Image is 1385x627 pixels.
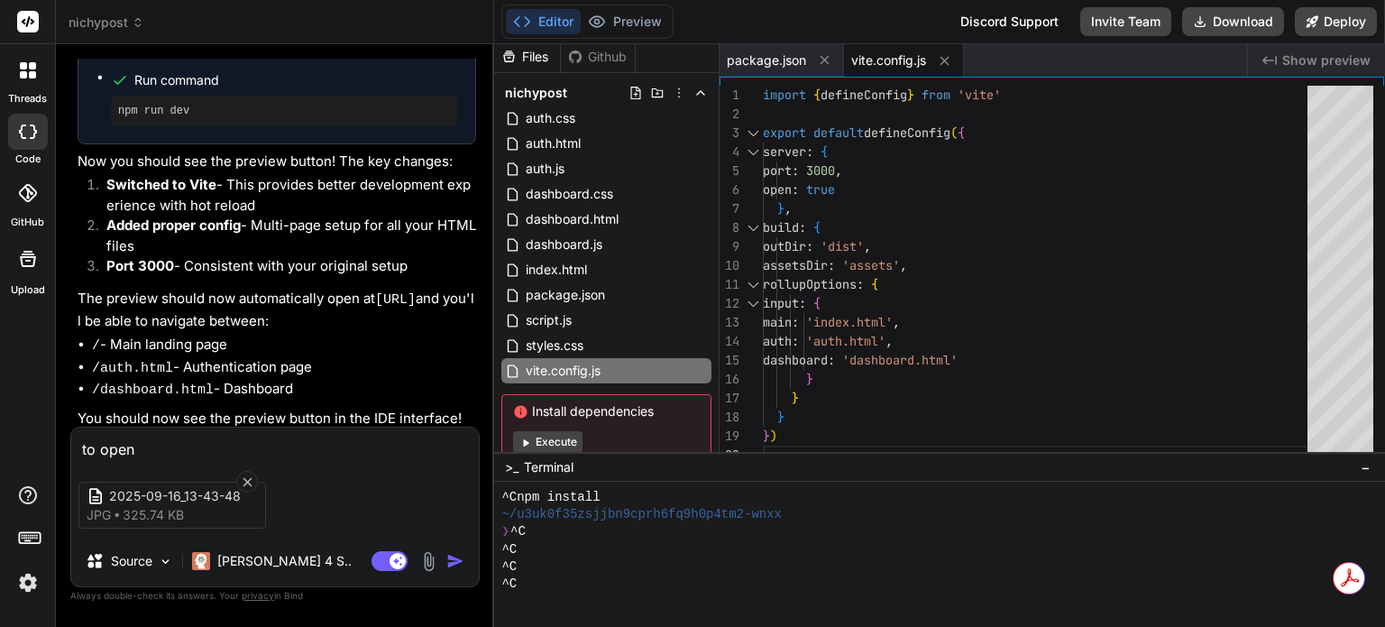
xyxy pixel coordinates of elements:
[524,360,602,382] span: vite.config.js
[813,219,821,235] span: {
[524,208,620,230] span: dashboard.html
[501,489,600,506] span: ^Cnpm install
[524,158,566,180] span: auth.js
[92,383,214,398] code: /dashboard.html
[109,487,253,506] span: 2025-09-16_13-43-48
[763,87,806,103] span: import
[1080,7,1171,36] button: Invite Team
[106,176,216,193] strong: Switched to Vite
[1182,7,1284,36] button: Download
[871,276,878,292] span: {
[720,199,739,218] div: 7
[513,402,700,420] span: Install dependencies
[92,256,476,281] li: - Consistent with your original setup
[792,390,799,406] span: }
[763,143,806,160] span: server
[78,409,476,429] p: You should now see the preview button in the IDE interface!
[71,428,479,460] textarea: to open
[842,352,958,368] span: 'dashboard.html'
[501,541,517,558] span: ^C
[501,558,517,576] span: ^C
[69,14,144,32] span: nichypost
[763,238,806,254] span: outDir
[524,259,589,281] span: index.html
[581,9,669,34] button: Preview
[13,567,43,598] img: settings
[821,238,864,254] span: 'dist'
[524,458,573,476] span: Terminal
[741,143,765,161] div: Click to collapse the range.
[821,87,907,103] span: defineConfig
[242,590,274,601] span: privacy
[851,51,926,69] span: vite.config.js
[720,389,739,408] div: 17
[763,257,828,273] span: assetsDir
[806,238,813,254] span: :
[885,333,893,349] span: ,
[907,87,914,103] span: }
[720,408,739,427] div: 18
[799,295,806,311] span: :
[15,152,41,167] label: code
[720,237,739,256] div: 9
[111,552,152,570] p: Source
[720,313,739,332] div: 13
[720,446,739,465] div: 20
[501,576,517,593] span: ^C
[900,257,907,273] span: ,
[78,289,476,331] p: The preview should now automatically open at and you'll be able to navigate between:
[1361,458,1371,476] span: −
[763,314,792,330] span: main
[524,284,607,306] span: package.json
[828,352,835,368] span: :
[720,143,739,161] div: 4
[720,105,739,124] div: 2
[92,335,476,357] li: - Main landing page
[813,87,821,103] span: {
[720,351,739,370] div: 15
[763,276,857,292] span: rollupOptions
[1282,51,1371,69] span: Show preview
[510,523,526,540] span: ^C
[92,357,476,380] li: - Authentication page
[835,162,842,179] span: ,
[777,409,784,425] span: }
[106,257,174,274] strong: Port 3000
[92,175,476,216] li: - This provides better development experience with hot reload
[87,506,111,524] span: jpg
[11,215,44,230] label: GitHub
[1357,453,1374,482] button: −
[720,332,739,351] div: 14
[123,506,184,524] span: 325.74 KB
[92,361,173,376] code: /auth.html
[524,183,615,205] span: dashboard.css
[813,295,821,311] span: {
[799,219,806,235] span: :
[106,217,241,234] strong: Added proper config
[806,314,893,330] span: 'index.html'
[524,133,582,154] span: auth.html
[70,587,480,604] p: Always double-check its answers. Your in Bind
[741,294,765,313] div: Click to collapse the range.
[524,107,577,129] span: auth.css
[806,143,813,160] span: :
[949,7,1069,36] div: Discord Support
[720,86,739,105] div: 1
[792,314,799,330] span: :
[792,162,799,179] span: :
[893,314,900,330] span: ,
[763,295,799,311] span: input
[720,256,739,275] div: 10
[192,552,210,570] img: Claude 4 Sonnet
[720,161,739,180] div: 5
[501,523,510,540] span: ❯
[720,124,739,143] div: 3
[806,333,885,349] span: 'auth.html'
[118,104,450,118] pre: npm run dev
[505,84,567,102] span: nichypost
[11,282,45,298] label: Upload
[720,370,739,389] div: 16
[1295,7,1377,36] button: Deploy
[92,216,476,256] li: - Multi-page setup for all your HTML files
[784,200,792,217] span: ,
